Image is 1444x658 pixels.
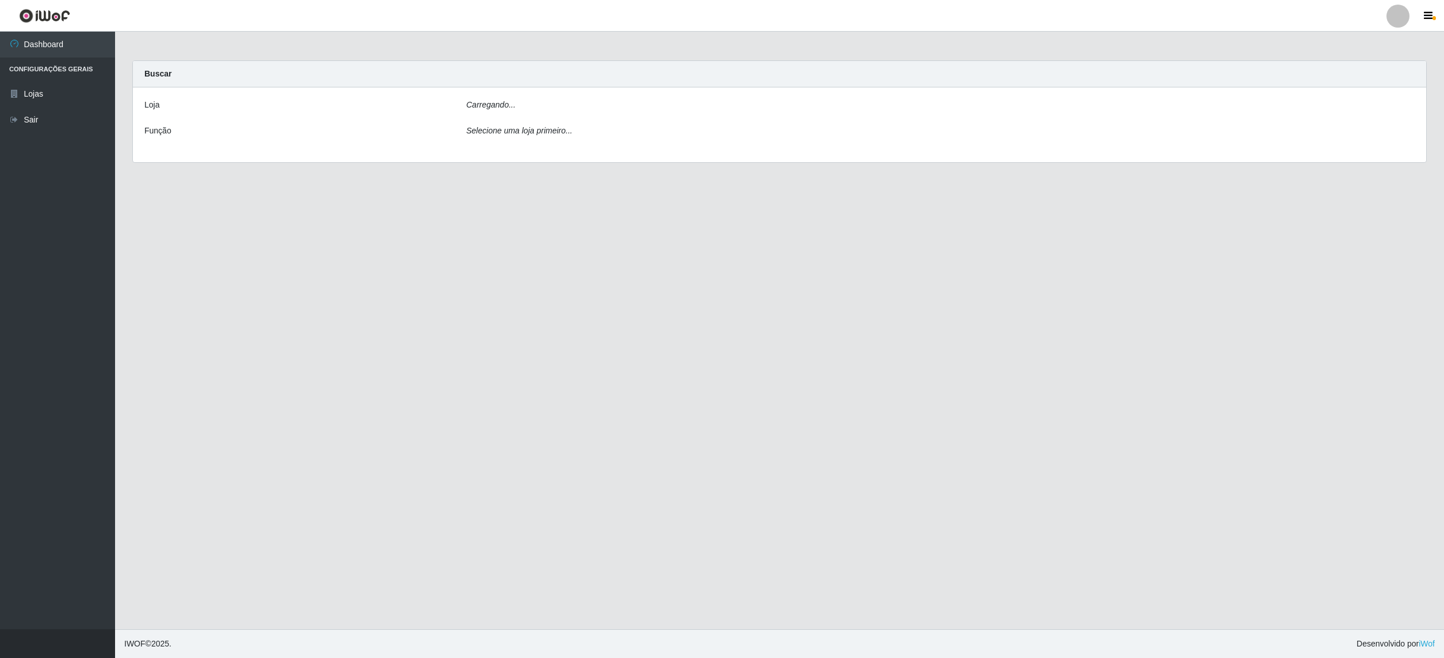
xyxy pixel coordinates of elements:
[144,99,159,111] label: Loja
[1357,638,1435,650] span: Desenvolvido por
[467,100,516,109] i: Carregando...
[124,639,146,648] span: IWOF
[19,9,70,23] img: CoreUI Logo
[1419,639,1435,648] a: iWof
[467,126,572,135] i: Selecione uma loja primeiro...
[144,125,171,137] label: Função
[144,69,171,78] strong: Buscar
[124,638,171,650] span: © 2025 .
